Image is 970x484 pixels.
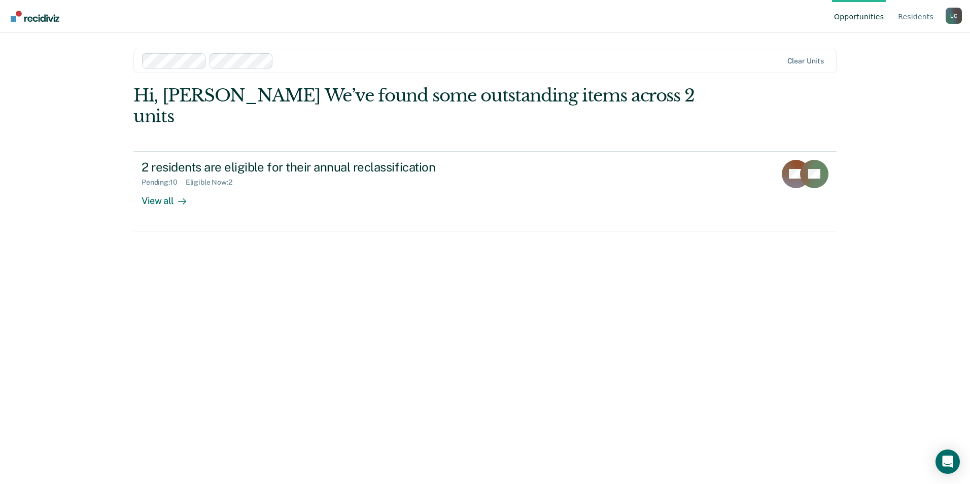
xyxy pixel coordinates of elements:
[142,160,498,175] div: 2 residents are eligible for their annual reclassification
[11,11,59,22] img: Recidiviz
[142,178,186,187] div: Pending : 10
[186,178,240,187] div: Eligible Now : 2
[946,8,962,24] div: L C
[936,450,960,474] div: Open Intercom Messenger
[133,85,696,127] div: Hi, [PERSON_NAME] We’ve found some outstanding items across 2 units
[133,151,837,231] a: 2 residents are eligible for their annual reclassificationPending:10Eligible Now:2View all
[946,8,962,24] button: Profile dropdown button
[142,187,198,206] div: View all
[787,57,824,65] div: Clear units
